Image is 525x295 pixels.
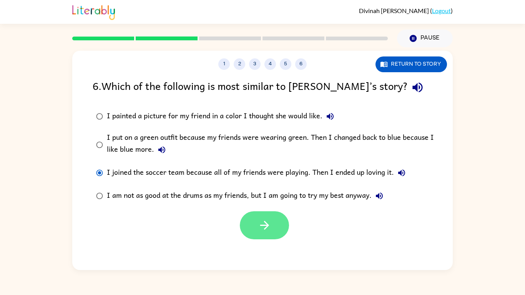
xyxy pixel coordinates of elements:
[322,109,338,124] button: I painted a picture for my friend in a color I thought she would like.
[359,7,430,14] span: Divinah [PERSON_NAME]
[107,188,387,204] div: I am not as good at the drums as my friends, but I am going to try my best anyway.
[295,58,307,70] button: 6
[397,30,453,47] button: Pause
[234,58,245,70] button: 2
[264,58,276,70] button: 4
[107,132,443,157] div: I put on a green outfit because my friends were wearing green. Then I changed back to blue becaus...
[154,142,169,157] button: I put on a green outfit because my friends were wearing green. Then I changed back to blue becaus...
[249,58,261,70] button: 3
[432,7,451,14] a: Logout
[107,109,338,124] div: I painted a picture for my friend in a color I thought she would like.
[372,188,387,204] button: I am not as good at the drums as my friends, but I am going to try my best anyway.
[375,56,447,72] button: Return to story
[280,58,291,70] button: 5
[93,78,432,97] div: 6 . Which of the following is most similar to [PERSON_NAME]’s story?
[359,7,453,14] div: ( )
[394,165,409,181] button: I joined the soccer team because all of my friends were playing. Then I ended up loving it.
[218,58,230,70] button: 1
[72,3,115,20] img: Literably
[107,165,409,181] div: I joined the soccer team because all of my friends were playing. Then I ended up loving it.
